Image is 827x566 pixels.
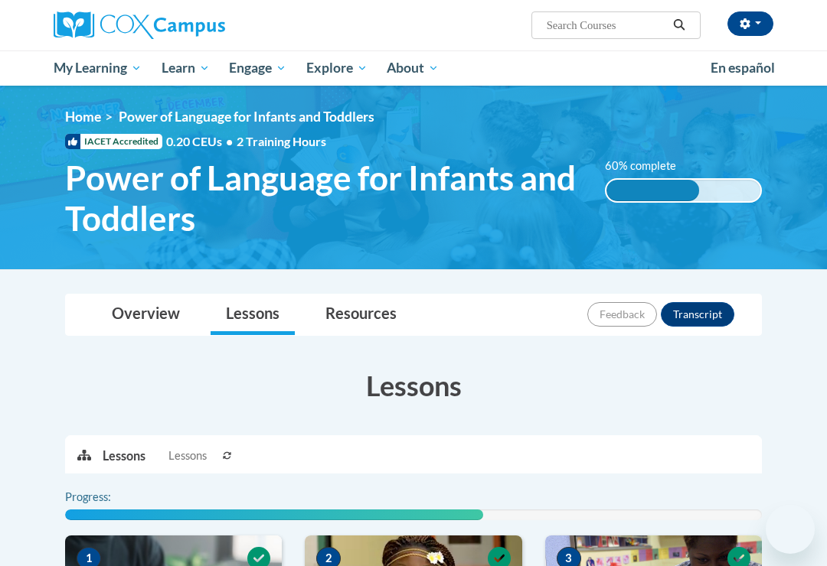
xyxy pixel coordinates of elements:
a: Engage [219,50,296,86]
iframe: Button to launch messaging window [766,505,815,554]
img: Cox Campus [54,11,225,39]
span: Engage [229,59,286,77]
a: Cox Campus [54,11,278,39]
span: Power of Language for Infants and Toddlers [119,109,374,125]
span: My Learning [54,59,142,77]
a: Resources [310,294,412,335]
button: Search [668,16,691,34]
span: En español [711,60,775,76]
h3: Lessons [65,366,762,405]
a: Overview [96,294,195,335]
a: Learn [152,50,220,86]
div: 60% complete [606,180,699,201]
p: Lessons [103,447,145,464]
span: Lessons [168,447,207,464]
span: Explore [306,59,368,77]
a: My Learning [44,50,152,86]
span: 2 Training Hours [237,134,326,148]
label: 60% complete [605,158,693,174]
button: Account Settings [727,11,773,36]
label: Progress: [65,489,153,506]
button: Feedback [587,302,657,327]
span: 0.20 CEUs [166,133,237,150]
a: Lessons [211,294,295,335]
a: About [378,50,449,86]
button: Transcript [661,302,734,327]
a: Home [65,109,101,125]
span: • [226,134,233,148]
input: Search Courses [545,16,668,34]
a: En español [701,52,785,84]
span: Learn [162,59,210,77]
a: Explore [296,50,378,86]
div: Main menu [42,50,785,86]
span: About [387,59,439,77]
span: Power of Language for Infants and Toddlers [65,158,582,239]
span: IACET Accredited [65,134,162,149]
